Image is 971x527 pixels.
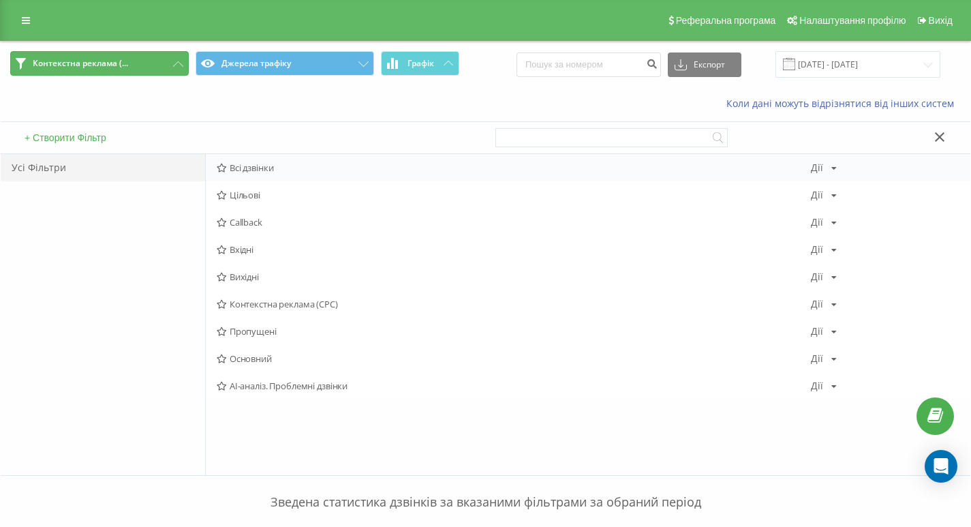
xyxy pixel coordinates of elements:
[668,52,741,77] button: Експорт
[217,299,811,309] span: Контекстна реклама (CPC)
[1,154,205,181] div: Усі Фільтри
[929,15,953,26] span: Вихід
[676,15,776,26] span: Реферальна програма
[20,132,110,144] button: + Створити Фільтр
[799,15,906,26] span: Налаштування профілю
[10,51,189,76] button: Контекстна реклама (...
[217,272,811,282] span: Вихідні
[217,354,811,363] span: Основний
[517,52,661,77] input: Пошук за номером
[930,131,950,145] button: Закрити
[217,327,811,336] span: Пропущені
[217,163,811,172] span: Всі дзвінки
[217,217,811,227] span: Callback
[407,59,434,68] span: Графік
[217,190,811,200] span: Цільові
[381,51,459,76] button: Графік
[217,245,811,254] span: Вхідні
[811,354,823,363] div: Дії
[217,381,811,391] span: AI-аналіз. Проблемні дзвінки
[811,190,823,200] div: Дії
[726,97,961,110] a: Коли дані можуть відрізнятися вiд інших систем
[10,466,961,511] p: Зведена статистика дзвінків за вказаними фільтрами за обраний період
[811,381,823,391] div: Дії
[811,163,823,172] div: Дії
[811,272,823,282] div: Дії
[811,299,823,309] div: Дії
[925,450,957,483] div: Open Intercom Messenger
[811,245,823,254] div: Дії
[811,217,823,227] div: Дії
[196,51,374,76] button: Джерела трафіку
[811,327,823,336] div: Дії
[33,58,128,69] span: Контекстна реклама (...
